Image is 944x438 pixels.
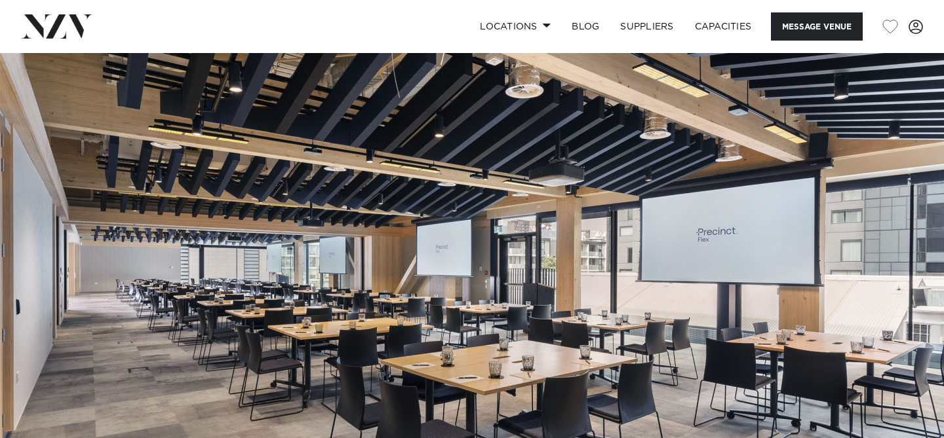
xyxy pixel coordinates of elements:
a: Locations [469,12,561,41]
a: BLOG [561,12,610,41]
a: SUPPLIERS [610,12,684,41]
button: Message Venue [771,12,863,41]
a: Capacities [684,12,762,41]
img: nzv-logo.png [21,14,92,38]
